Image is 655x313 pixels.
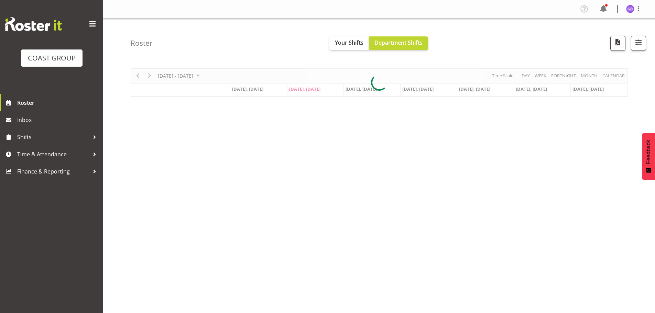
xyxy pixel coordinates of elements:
img: gene-burton1159.jpg [626,5,634,13]
button: Your Shifts [329,36,369,50]
span: Shifts [17,132,89,142]
button: Feedback - Show survey [642,133,655,180]
div: COAST GROUP [28,53,76,63]
button: Filter Shifts [631,36,646,51]
h4: Roster [131,39,153,47]
span: Time & Attendance [17,149,89,159]
span: Finance & Reporting [17,166,89,177]
button: Download a PDF of the roster according to the set date range. [610,36,625,51]
span: Your Shifts [335,39,363,46]
span: Roster [17,98,100,108]
button: Department Shifts [369,36,428,50]
span: Inbox [17,115,100,125]
span: Feedback [645,140,652,164]
img: Rosterit website logo [5,17,62,31]
span: Department Shifts [374,39,423,46]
